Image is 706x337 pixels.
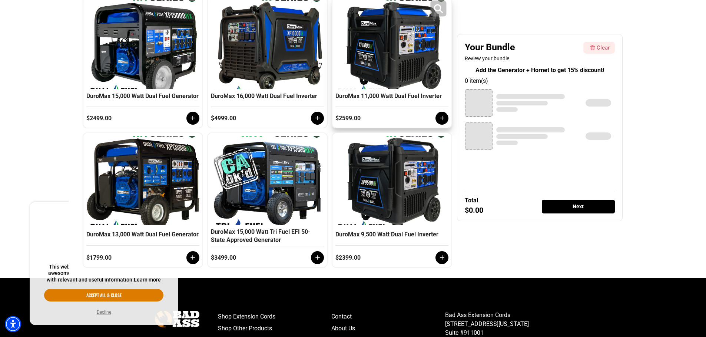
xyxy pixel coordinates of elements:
div: 0 item(s) [465,76,615,85]
div: $2399.00 [335,254,402,261]
div: Review your bundle [465,54,580,62]
div: Next [542,199,615,213]
a: This website uses cookies to give you the most awesome browsing experience and provide you with r... [134,277,161,283]
div: Add the Generator + Hornet to get 15% discount! [475,65,604,74]
button: Accept all & close [44,289,163,301]
div: DuroMax 15,000 Watt Tri Fuel EFI 50-State Approved Generator [211,228,324,246]
a: Contact [331,311,445,323]
a: About Us [331,323,445,334]
div: Total [465,196,478,203]
div: DuroMax 15,000 Watt Dual Fuel Generator [86,92,199,107]
a: Shop Other Products [218,323,332,334]
div: Accessibility Menu [5,316,21,332]
div: DuroMax 11,000 Watt Dual Fuel Inverter [335,92,448,107]
div: Your Bundle [465,41,580,53]
div: $2499.00 [86,115,153,122]
div: $2599.00 [335,115,402,122]
div: $1799.00 [86,254,153,261]
div: Clear [597,43,610,52]
div: DuroMax 16,000 Watt Dual Fuel Inverter [211,92,324,107]
a: Shop Extension Cords [218,311,332,323]
div: $4999.00 [211,115,278,122]
div: $0.00 [465,206,483,213]
div: DuroMax 9,500 Watt Dual Fuel Inverter [335,230,448,246]
div: DuroMax 13,000 Watt Dual Fuel Generator [86,230,199,246]
div: $3499.00 [211,254,278,261]
button: Decline [97,309,111,316]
